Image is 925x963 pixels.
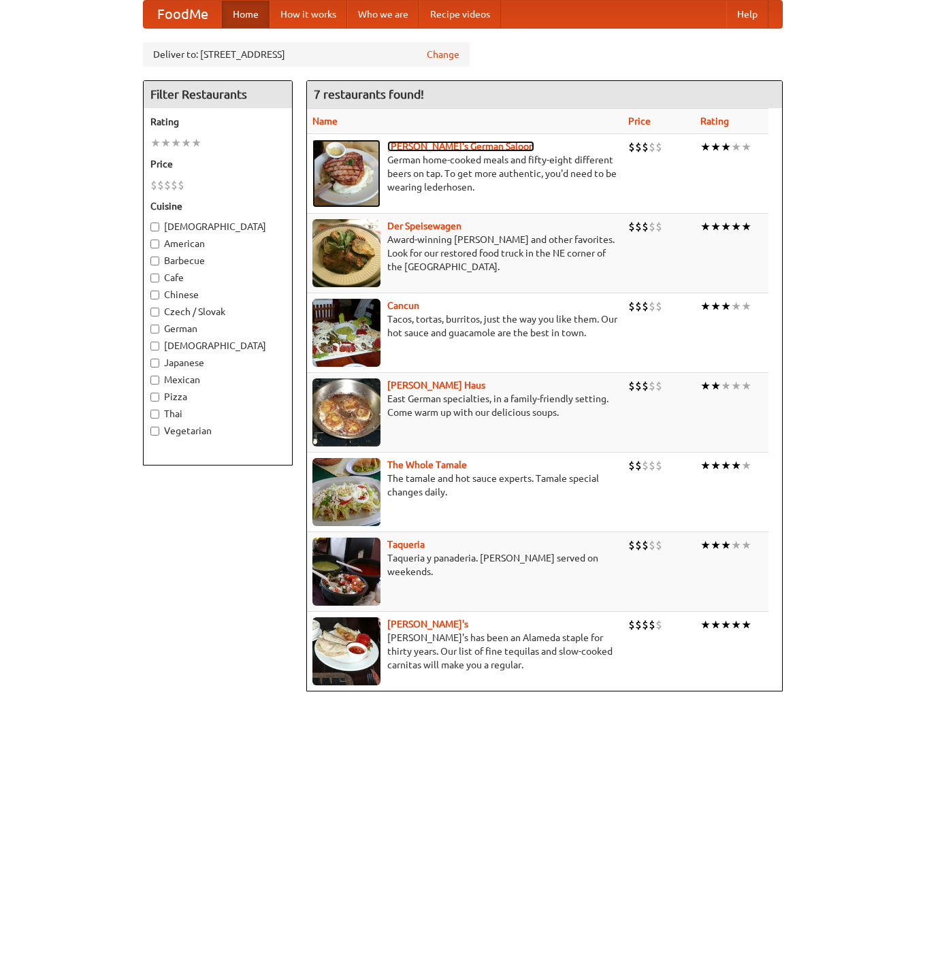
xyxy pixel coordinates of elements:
[726,1,768,28] a: Help
[721,617,731,632] li: ★
[150,305,285,319] label: Czech / Slovak
[191,135,201,150] li: ★
[181,135,191,150] li: ★
[161,135,171,150] li: ★
[711,458,721,473] li: ★
[150,322,285,336] label: German
[700,140,711,154] li: ★
[700,219,711,234] li: ★
[711,378,721,393] li: ★
[150,257,159,265] input: Barbecue
[150,373,285,387] label: Mexican
[178,178,184,193] li: $
[312,631,617,672] p: [PERSON_NAME]'s has been an Alameda staple for thirty years. Our list of fine tequilas and slow-c...
[387,221,461,231] a: Der Speisewagen
[150,342,159,350] input: [DEMOGRAPHIC_DATA]
[655,219,662,234] li: $
[150,220,285,233] label: [DEMOGRAPHIC_DATA]
[628,617,635,632] li: $
[312,458,380,526] img: wholetamale.jpg
[312,617,380,685] img: pedros.jpg
[711,617,721,632] li: ★
[150,390,285,404] label: Pizza
[387,619,468,630] a: [PERSON_NAME]'s
[635,299,642,314] li: $
[150,223,159,231] input: [DEMOGRAPHIC_DATA]
[312,551,617,578] p: Taqueria y panaderia. [PERSON_NAME] served on weekends.
[150,339,285,353] label: [DEMOGRAPHIC_DATA]
[387,539,425,550] a: Taqueria
[711,538,721,553] li: ★
[721,538,731,553] li: ★
[387,459,467,470] a: The Whole Tamale
[312,378,380,446] img: kohlhaus.jpg
[314,88,424,101] ng-pluralize: 7 restaurants found!
[700,617,711,632] li: ★
[150,393,159,402] input: Pizza
[150,115,285,129] h5: Rating
[731,299,741,314] li: ★
[721,458,731,473] li: ★
[312,116,338,127] a: Name
[150,427,159,436] input: Vegetarian
[150,376,159,385] input: Mexican
[387,300,419,311] a: Cancun
[642,140,649,154] li: $
[655,378,662,393] li: $
[731,140,741,154] li: ★
[635,219,642,234] li: $
[157,178,164,193] li: $
[741,378,751,393] li: ★
[628,219,635,234] li: $
[721,140,731,154] li: ★
[150,291,159,299] input: Chinese
[387,380,485,391] b: [PERSON_NAME] Haus
[150,356,285,370] label: Japanese
[419,1,501,28] a: Recipe videos
[731,458,741,473] li: ★
[649,378,655,393] li: $
[635,458,642,473] li: $
[655,538,662,553] li: $
[312,140,380,208] img: esthers.jpg
[143,42,470,67] div: Deliver to: [STREET_ADDRESS]
[387,141,534,152] b: [PERSON_NAME]'s German Saloon
[642,299,649,314] li: $
[150,199,285,213] h5: Cuisine
[700,299,711,314] li: ★
[642,219,649,234] li: $
[731,617,741,632] li: ★
[150,359,159,368] input: Japanese
[711,219,721,234] li: ★
[628,538,635,553] li: $
[312,312,617,340] p: Tacos, tortas, burritos, just the way you like them. Our hot sauce and guacamole are the best in ...
[144,1,222,28] a: FoodMe
[150,254,285,267] label: Barbecue
[711,140,721,154] li: ★
[312,472,617,499] p: The tamale and hot sauce experts. Tamale special changes daily.
[649,617,655,632] li: $
[741,617,751,632] li: ★
[150,274,159,282] input: Cafe
[655,299,662,314] li: $
[164,178,171,193] li: $
[700,378,711,393] li: ★
[635,617,642,632] li: $
[150,288,285,301] label: Chinese
[312,392,617,419] p: East German specialties, in a family-friendly setting. Come warm up with our delicious soups.
[150,135,161,150] li: ★
[347,1,419,28] a: Who we are
[150,271,285,284] label: Cafe
[312,299,380,367] img: cancun.jpg
[700,538,711,553] li: ★
[222,1,270,28] a: Home
[150,240,159,248] input: American
[655,617,662,632] li: $
[721,378,731,393] li: ★
[741,538,751,553] li: ★
[628,458,635,473] li: $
